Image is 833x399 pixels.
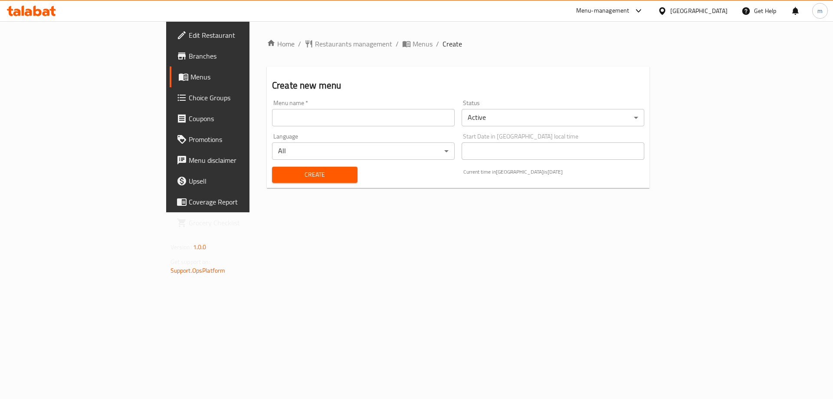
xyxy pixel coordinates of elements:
span: Menus [413,39,433,49]
span: Grocery Checklist [189,218,298,228]
a: Edit Restaurant [170,25,305,46]
span: Version: [171,241,192,253]
p: Current time in [GEOGRAPHIC_DATA] is [DATE] [463,168,644,176]
li: / [436,39,439,49]
span: Create [443,39,462,49]
span: Menus [190,72,298,82]
div: Active [462,109,644,126]
a: Support.OpsPlatform [171,265,226,276]
span: Promotions [189,134,298,145]
a: Coupons [170,108,305,129]
h2: Create new menu [272,79,644,92]
a: Coverage Report [170,191,305,212]
span: 1.0.0 [193,241,207,253]
a: Menu disclaimer [170,150,305,171]
span: Get support on: [171,256,210,267]
a: Branches [170,46,305,66]
li: / [396,39,399,49]
a: Promotions [170,129,305,150]
nav: breadcrumb [267,39,649,49]
a: Menus [402,39,433,49]
a: Grocery Checklist [170,212,305,233]
span: Edit Restaurant [189,30,298,40]
span: Coverage Report [189,197,298,207]
span: Coupons [189,113,298,124]
span: Upsell [189,176,298,186]
button: Create [272,167,357,183]
input: Please enter Menu name [272,109,455,126]
span: m [817,6,823,16]
div: [GEOGRAPHIC_DATA] [670,6,728,16]
div: All [272,142,455,160]
span: Choice Groups [189,92,298,103]
span: Create [279,169,351,180]
span: Menu disclaimer [189,155,298,165]
span: Branches [189,51,298,61]
div: Menu-management [576,6,630,16]
a: Choice Groups [170,87,305,108]
span: Restaurants management [315,39,392,49]
a: Upsell [170,171,305,191]
a: Restaurants management [305,39,392,49]
a: Menus [170,66,305,87]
